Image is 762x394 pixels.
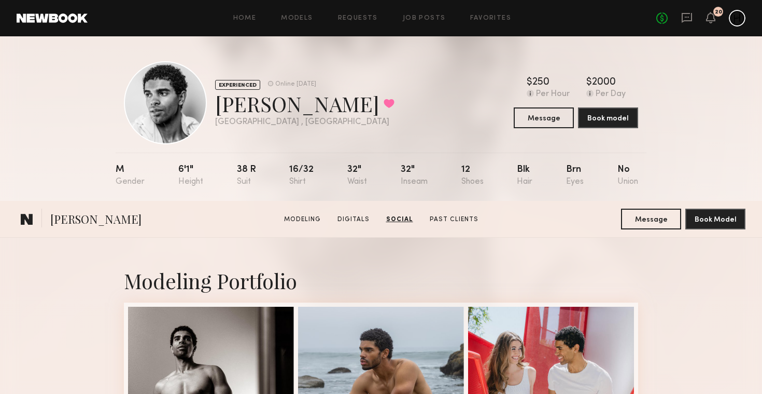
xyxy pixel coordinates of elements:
div: Per Day [596,90,626,99]
div: 250 [532,77,549,88]
div: Per Hour [536,90,570,99]
a: Models [281,15,313,22]
div: [PERSON_NAME] [215,90,394,117]
a: Digitals [333,215,374,224]
div: No [617,165,638,186]
div: [GEOGRAPHIC_DATA] , [GEOGRAPHIC_DATA] [215,118,394,127]
a: Favorites [470,15,511,22]
button: Message [514,107,574,128]
a: Job Posts [403,15,446,22]
div: 38 r [237,165,256,186]
div: 12 [461,165,484,186]
a: Requests [338,15,378,22]
div: $ [586,77,592,88]
div: M [116,165,145,186]
a: Book Model [685,214,745,223]
div: 20 [715,9,722,15]
div: Modeling Portfolio [124,267,638,294]
button: Book Model [685,209,745,229]
div: 6'1" [178,165,203,186]
div: EXPERIENCED [215,80,260,90]
a: Past Clients [426,215,483,224]
div: 16/32 [289,165,314,186]
div: Brn [566,165,584,186]
div: 32" [401,165,428,186]
div: 2000 [592,77,616,88]
button: Book model [578,107,638,128]
div: $ [527,77,532,88]
a: Home [233,15,257,22]
div: 32" [347,165,367,186]
a: Social [382,215,417,224]
div: Online [DATE] [275,81,316,88]
span: [PERSON_NAME] [50,211,142,229]
div: Blk [517,165,532,186]
a: Modeling [280,215,325,224]
button: Message [621,209,681,229]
